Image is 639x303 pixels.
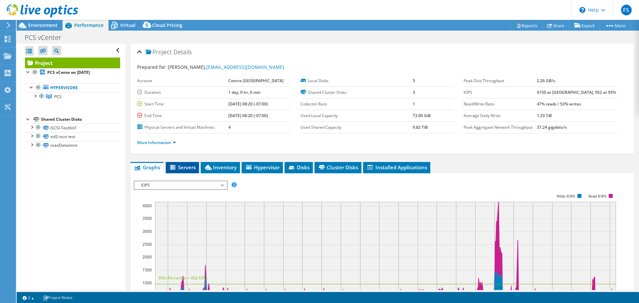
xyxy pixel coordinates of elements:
label: IOPS [464,89,537,96]
text: 2500 [142,241,152,247]
a: Project Notes [38,293,77,302]
span: Hypervisor [245,164,280,171]
span: Installed Applications [366,164,427,171]
label: Used Local Capacity [301,112,413,119]
a: vsanDatastore [25,141,120,150]
label: Shared Cluster Disks [301,89,413,96]
b: 1 day, 0 hr, 0 min [228,89,261,95]
text: 1000 [142,280,152,286]
a: 2 [18,293,39,302]
label: Account [137,77,228,84]
b: PCS vCente on [DATE] [47,70,90,75]
span: FS [621,5,632,15]
span: [PERSON_NAME], [168,64,284,70]
span: Virtual [120,22,135,28]
a: PCS [25,92,120,101]
label: Used Shared Capacity [301,124,413,131]
label: Read/Write Ratio [464,101,537,107]
label: Average Daily Write [464,112,537,119]
label: Prepared for: [137,64,167,70]
b: 37.24 gigabits/s [537,124,567,130]
text: 4000 [142,203,152,209]
span: Cluster Disks [318,164,358,171]
b: 3 [413,89,415,95]
b: 2.26 GB/s [537,78,555,83]
span: Inventory [204,164,237,171]
span: PCS [54,94,62,99]
text: Read IOPS [589,194,607,199]
b: 47% reads / 53% writes [537,101,581,107]
span: Cloud Pricing [152,22,182,28]
label: Peak Aggregate Network Throughput [464,124,537,131]
b: 1 [413,101,415,107]
text: Write IOPS [556,194,575,199]
span: Details [173,48,192,56]
b: [DATE] 08:20 (-07:00) [228,113,268,118]
a: iSCSI-TestVol1 [25,123,120,132]
b: 9.82 TiB [413,124,428,130]
b: 4 [228,124,231,130]
text: 2000 [142,254,152,260]
div: Shared Cluster Disks [41,115,120,123]
b: 1.33 TiB [537,113,552,118]
a: PCS vCente on [DATE] [25,68,120,77]
svg: \n [579,7,585,13]
a: Share [542,20,569,31]
span: Project [146,49,172,56]
h1: PCS vCenter [22,34,72,41]
a: vol2-iscsi test [25,132,120,141]
b: 4150 at [GEOGRAPHIC_DATA], 952 at 95% [537,89,616,95]
b: Contra [GEOGRAPHIC_DATA] [228,78,284,83]
span: IOPS [138,181,223,189]
span: Disks [288,164,310,171]
text: 3500 [142,216,152,221]
a: [EMAIL_ADDRESS][DOMAIN_NAME] [206,64,284,70]
label: Peak Disk Throughput [464,77,537,84]
a: Hypervisors [25,83,120,92]
b: 5 [413,78,415,83]
label: Local Disks [301,77,413,84]
a: More Information [137,140,176,145]
a: Export [569,20,600,31]
label: End Time [137,112,228,119]
span: Performance [74,22,104,28]
a: More [600,20,631,31]
text: 1500 [142,267,152,273]
b: 73.00 GiB [413,113,431,118]
a: Reports [511,20,542,31]
text: 95th Percentile = 952 IOPS [158,275,207,281]
a: Project [25,58,120,68]
label: Physical Servers and Virtual Machines [137,124,228,131]
label: Collector Runs [301,101,413,107]
b: [DATE] 08:20 (-07:00) [228,101,268,107]
span: Environment [28,22,58,28]
label: Duration [137,89,228,96]
text: 3000 [142,228,152,234]
span: Graphs [134,164,160,171]
label: Start Time [137,101,228,107]
span: Servers [169,164,196,171]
